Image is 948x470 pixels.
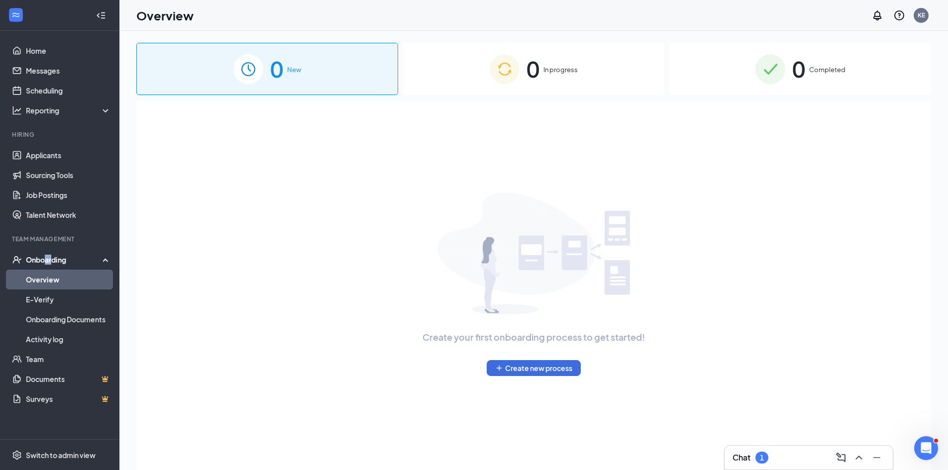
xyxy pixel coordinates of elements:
[26,185,111,205] a: Job Postings
[918,11,925,19] div: KE
[543,65,578,75] span: In progress
[12,105,22,115] svg: Analysis
[26,255,103,265] div: Onboarding
[871,9,883,21] svg: Notifications
[26,41,111,61] a: Home
[893,9,905,21] svg: QuestionInfo
[809,65,845,75] span: Completed
[853,452,865,464] svg: ChevronUp
[26,349,111,369] a: Team
[26,81,111,100] a: Scheduling
[270,52,283,86] span: 0
[12,450,22,460] svg: Settings
[760,454,764,462] div: 1
[835,452,847,464] svg: ComposeMessage
[26,289,111,309] a: E-Verify
[26,61,111,81] a: Messages
[26,329,111,349] a: Activity log
[287,65,301,75] span: New
[495,364,503,372] svg: Plus
[833,450,849,466] button: ComposeMessage
[914,436,938,460] iframe: Intercom live chat
[96,10,106,20] svg: Collapse
[487,360,581,376] button: PlusCreate new process
[527,52,539,86] span: 0
[26,309,111,329] a: Onboarding Documents
[26,105,111,115] div: Reporting
[11,10,21,20] svg: WorkstreamLogo
[26,205,111,225] a: Talent Network
[733,452,750,463] h3: Chat
[26,270,111,289] a: Overview
[26,165,111,185] a: Sourcing Tools
[136,7,194,24] h1: Overview
[851,450,867,466] button: ChevronUp
[869,450,885,466] button: Minimize
[26,145,111,165] a: Applicants
[26,369,111,389] a: DocumentsCrown
[422,330,645,344] span: Create your first onboarding process to get started!
[792,52,805,86] span: 0
[26,389,111,409] a: SurveysCrown
[871,452,883,464] svg: Minimize
[12,255,22,265] svg: UserCheck
[26,450,96,460] div: Switch to admin view
[12,235,109,243] div: Team Management
[12,130,109,139] div: Hiring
